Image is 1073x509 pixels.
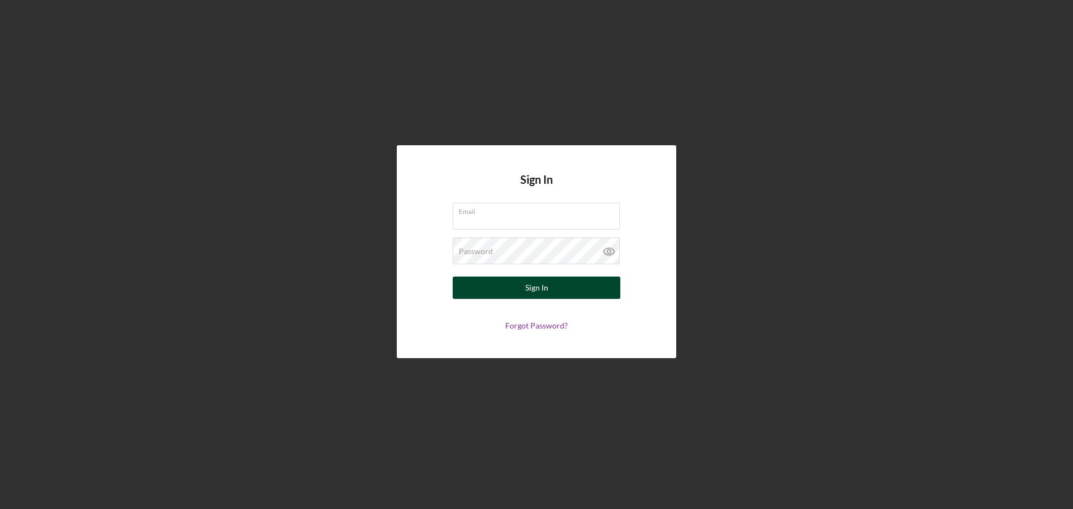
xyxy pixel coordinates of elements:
[453,277,620,299] button: Sign In
[525,277,548,299] div: Sign In
[459,247,493,256] label: Password
[520,173,553,203] h4: Sign In
[459,203,620,216] label: Email
[505,321,568,330] a: Forgot Password?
